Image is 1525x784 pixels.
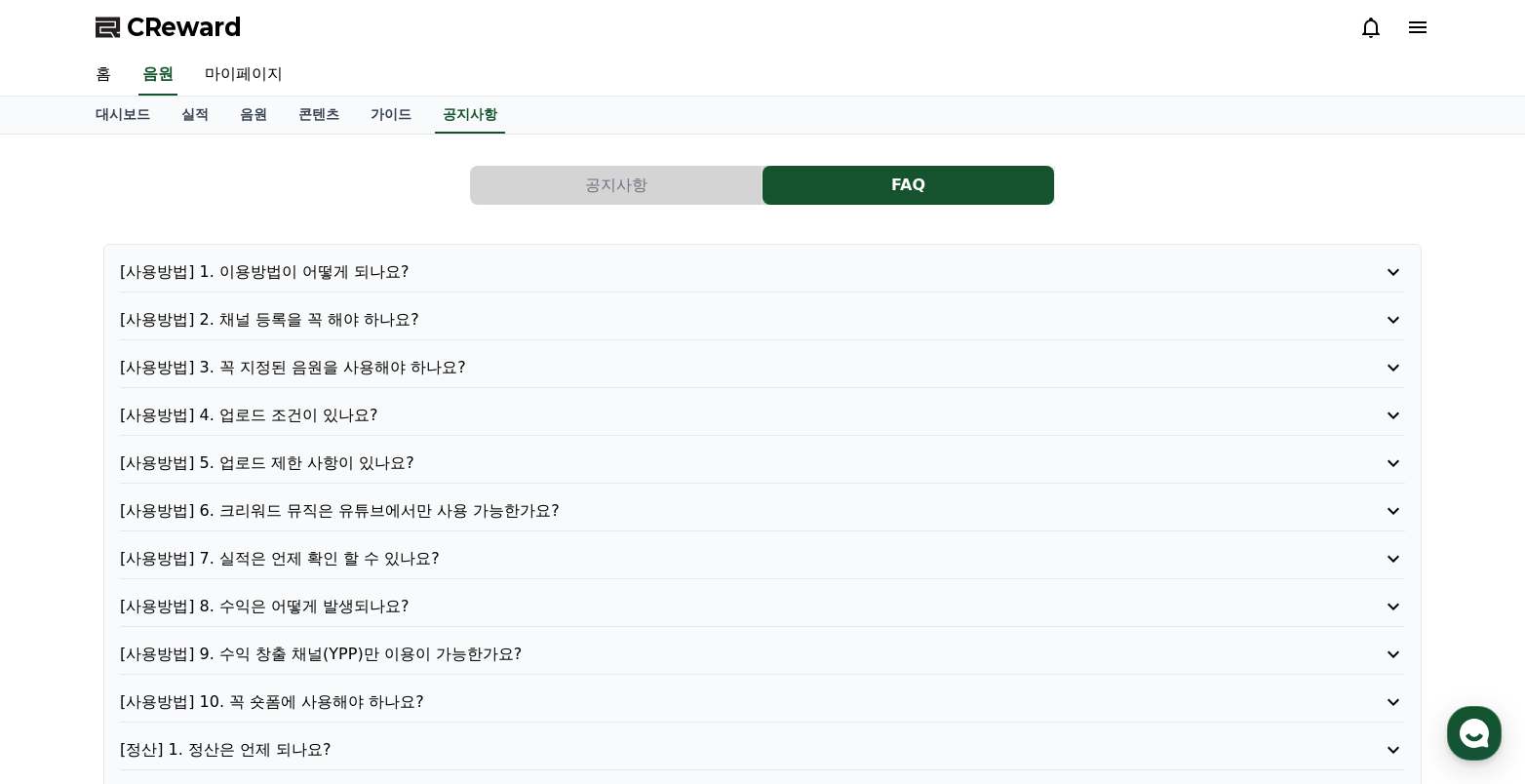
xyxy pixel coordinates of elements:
button: [사용방법] 2. 채널 등록을 꼭 해야 하나요? [120,308,1405,332]
button: [사용방법] 7. 실적은 언제 확인 할 수 있나요? [120,547,1405,570]
button: FAQ [762,166,1054,205]
p: [사용방법] 1. 이용방법이 어떻게 되나요? [120,260,1303,284]
a: 마이페이지 [189,55,298,96]
p: [사용방법] 4. 업로드 조건이 있나요? [120,404,1303,427]
p: [사용방법] 2. 채널 등록을 꼭 해야 하나요? [120,308,1303,332]
button: [사용방법] 4. 업로드 조건이 있나요? [120,404,1405,427]
p: [사용방법] 6. 크리워드 뮤직은 유튜브에서만 사용 가능한가요? [120,499,1303,523]
button: 공지사항 [470,166,762,205]
p: [사용방법] 3. 꼭 지정된 음원을 사용해야 하나요? [120,356,1303,379]
a: 대시보드 [80,97,166,134]
p: [사용방법] 7. 실적은 언제 확인 할 수 있나요? [120,547,1303,570]
a: 실적 [166,97,224,134]
a: 콘텐츠 [283,97,355,134]
button: [사용방법] 1. 이용방법이 어떻게 되나요? [120,260,1405,284]
p: [사용방법] 8. 수익은 어떻게 발생되나요? [120,595,1303,618]
a: 음원 [138,55,177,96]
a: 공지사항 [435,97,505,134]
a: 홈 [80,55,127,96]
a: CReward [96,12,242,43]
a: 가이드 [355,97,427,134]
a: FAQ [762,166,1055,205]
button: [사용방법] 6. 크리워드 뮤직은 유튜브에서만 사용 가능한가요? [120,499,1405,523]
button: [사용방법] 8. 수익은 어떻게 발생되나요? [120,595,1405,618]
button: [사용방법] 9. 수익 창출 채널(YPP)만 이용이 가능한가요? [120,643,1405,666]
button: [사용방법] 10. 꼭 숏폼에 사용해야 하나요? [120,690,1405,714]
button: [정산] 1. 정산은 언제 되나요? [120,738,1405,762]
a: 음원 [224,97,283,134]
span: CReward [127,12,242,43]
p: [사용방법] 5. 업로드 제한 사항이 있나요? [120,451,1303,475]
p: [사용방법] 9. 수익 창출 채널(YPP)만 이용이 가능한가요? [120,643,1303,666]
p: [사용방법] 10. 꼭 숏폼에 사용해야 하나요? [120,690,1303,714]
button: [사용방법] 5. 업로드 제한 사항이 있나요? [120,451,1405,475]
button: [사용방법] 3. 꼭 지정된 음원을 사용해야 하나요? [120,356,1405,379]
p: [정산] 1. 정산은 언제 되나요? [120,738,1303,762]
